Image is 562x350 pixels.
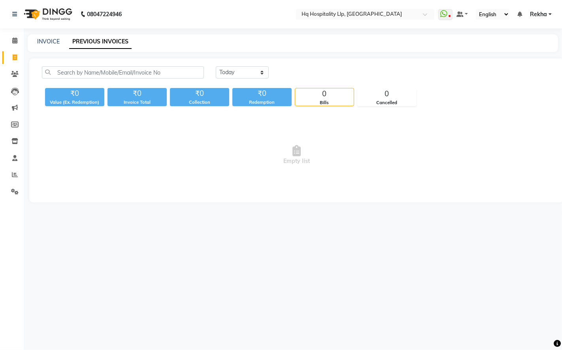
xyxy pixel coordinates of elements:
a: INVOICE [37,38,60,45]
div: Redemption [232,99,292,106]
div: Cancelled [358,99,416,106]
div: Bills [295,99,354,106]
input: Search by Name/Mobile/Email/Invoice No [42,66,204,79]
img: logo [20,3,74,25]
div: ₹0 [232,88,292,99]
div: ₹0 [170,88,229,99]
span: Rekha [530,10,547,19]
div: ₹0 [45,88,104,99]
span: Empty list [42,116,551,195]
b: 08047224946 [87,3,122,25]
div: Value (Ex. Redemption) [45,99,104,106]
a: PREVIOUS INVOICES [69,35,132,49]
div: Invoice Total [107,99,167,106]
div: ₹0 [107,88,167,99]
div: 0 [295,88,354,99]
div: Collection [170,99,229,106]
div: 0 [358,88,416,99]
